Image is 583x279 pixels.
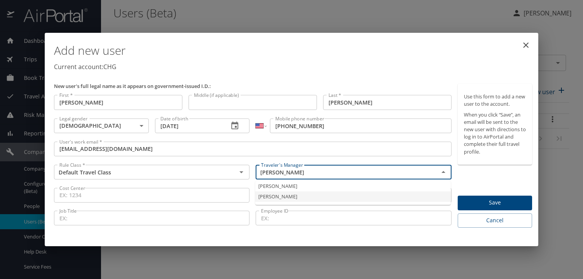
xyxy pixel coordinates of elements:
[54,118,149,133] div: [DEMOGRAPHIC_DATA]
[255,181,451,191] li: [PERSON_NAME]
[155,118,223,133] input: MM/DD/YYYY
[54,62,532,71] p: Current account: CHG
[464,93,526,108] p: Use this form to add a new user to the account.
[464,111,526,156] p: When you click “Save”, an email will be sent to the new user with directions to log in to AirPort...
[236,167,247,178] button: Open
[54,84,452,89] p: New user's full legal name as it appears on government-issued I.D.:
[438,167,449,178] button: Close
[54,39,532,62] h1: Add new user
[458,196,532,211] button: Save
[464,198,526,208] span: Save
[255,191,451,202] li: [PERSON_NAME]
[54,188,249,203] input: EX: 1234
[464,216,526,225] span: Cancel
[458,213,532,228] button: Cancel
[54,211,249,225] input: EX:
[256,211,451,225] input: EX:
[517,36,535,54] button: close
